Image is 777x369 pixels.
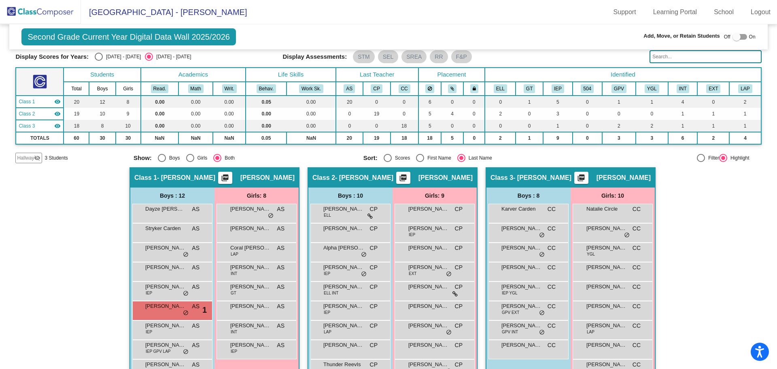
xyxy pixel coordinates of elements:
button: LAP [738,84,752,93]
td: 9 [116,108,141,120]
span: - [PERSON_NAME] [335,174,393,182]
span: ELL [324,212,331,218]
a: Support [607,6,643,19]
div: Girls: 9 [393,188,477,204]
mat-chip: SREA [401,50,427,63]
span: AS [192,205,200,213]
div: First Name [424,154,451,162]
span: Off [724,33,730,41]
span: IEP [324,271,330,277]
span: Natalie Circle [586,205,627,213]
mat-icon: picture_as_pdf [398,174,408,185]
span: GT [231,290,236,296]
td: 0.00 [141,96,179,108]
td: 3 [543,108,572,120]
td: Christy Cooper - Cooper [16,120,64,132]
button: GPV [611,84,626,93]
button: INT [677,84,689,93]
td: 1 [543,120,572,132]
span: CC [548,224,556,233]
th: Identified [485,68,761,82]
td: 0.00 [246,108,287,120]
span: Dayze [PERSON_NAME] [145,205,186,213]
span: AS [277,283,284,291]
td: 5 [418,120,442,132]
td: 4 [441,108,463,120]
td: NaN [141,132,179,144]
span: AS [192,224,200,233]
td: 6 [418,96,442,108]
td: 0 [573,96,603,108]
th: Placement [418,68,485,82]
span: CC [633,283,641,291]
span: Class 2 [19,110,35,117]
div: Girls: 10 [571,188,655,204]
span: CC [548,244,556,252]
span: CC [548,283,556,291]
span: CP [455,302,463,311]
span: CP [370,283,378,291]
td: 0.00 [178,120,213,132]
span: EXT [409,271,416,277]
td: 0 [463,96,485,108]
td: 12 [89,96,115,108]
span: - [PERSON_NAME] [157,174,215,182]
th: Alissa Seaver [336,82,363,96]
td: 0 [463,108,485,120]
span: ELL INT [324,290,338,296]
span: [PERSON_NAME] [145,302,186,310]
td: 0.00 [178,96,213,108]
span: AS [192,302,200,311]
span: AS [192,283,200,291]
mat-chip: F&P [451,50,472,63]
td: 18 [391,132,418,144]
mat-icon: visibility_off [34,155,40,161]
span: Class 1 [134,174,157,182]
td: 10 [89,108,115,120]
span: 1 [202,304,207,316]
td: 0 [463,132,485,144]
span: [PERSON_NAME] [PERSON_NAME] [408,224,449,232]
td: NaN [287,132,335,144]
span: [PERSON_NAME] [501,302,542,310]
td: 1 [697,120,729,132]
td: 0.05 [246,96,287,108]
span: [PERSON_NAME] [PERSON_NAME] [501,224,542,232]
td: 0 [391,108,418,120]
span: AS [277,205,284,213]
span: Sort: [363,154,378,162]
mat-chip: STM [353,50,375,63]
th: Good Parent Volunteer [602,82,636,96]
span: [PERSON_NAME] [PERSON_NAME] [501,283,542,291]
mat-icon: visibility [54,111,61,117]
span: AS [277,244,284,252]
td: 20 [64,96,89,108]
td: 19 [363,108,391,120]
td: 0 [573,120,603,132]
span: [PERSON_NAME] [230,322,271,330]
span: [PERSON_NAME] [586,263,627,271]
span: do_not_disturb_alt [361,271,367,277]
td: 30 [116,132,141,144]
td: 0.00 [287,108,335,120]
td: 6 [668,132,697,144]
span: [PERSON_NAME] [597,174,651,182]
th: Individualized Education Plan [543,82,572,96]
mat-radio-group: Select an option [95,53,191,61]
span: AS [277,263,284,272]
td: 1 [729,120,761,132]
span: [PERSON_NAME] [586,244,627,252]
td: 0 [391,96,418,108]
button: Print Students Details [396,172,410,184]
td: 2 [729,96,761,108]
td: 0.00 [213,96,246,108]
button: Writ. [222,84,237,93]
span: CC [633,205,641,213]
span: AS [192,244,200,252]
td: 9 [543,132,572,144]
span: [PERSON_NAME]'[PERSON_NAME] [145,244,186,252]
mat-icon: picture_as_pdf [576,174,586,185]
span: CC [633,263,641,272]
td: 0 [336,120,363,132]
span: [PERSON_NAME] [230,302,271,310]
